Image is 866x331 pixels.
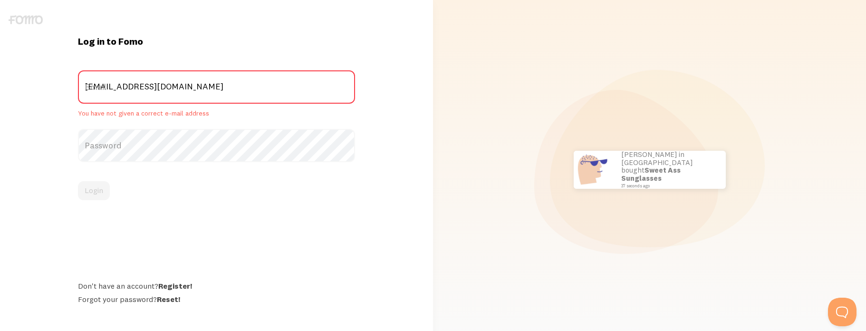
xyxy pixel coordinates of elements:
[9,15,43,24] img: fomo-logo-gray-b99e0e8ada9f9040e2984d0d95b3b12da0074ffd48d1e5cb62ac37fc77b0b268.svg
[78,35,355,48] h1: Log in to Fomo
[158,281,192,291] a: Register!
[78,294,355,304] div: Forgot your password?
[78,129,355,162] label: Password
[157,294,180,304] a: Reset!
[828,298,856,326] iframe: Help Scout Beacon - Open
[78,109,355,118] span: You have not given a correct e-mail address
[78,281,355,291] div: Don't have an account?
[78,70,355,104] label: Email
